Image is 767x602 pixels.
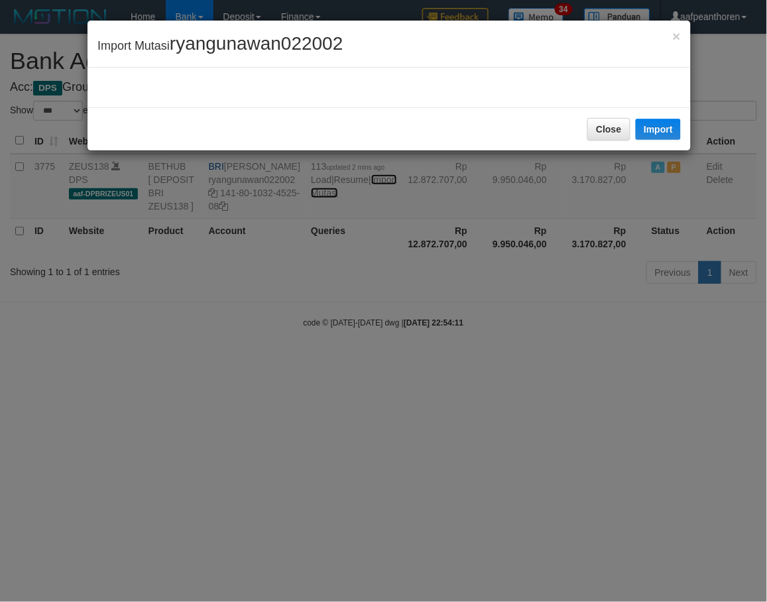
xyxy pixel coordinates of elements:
[673,29,681,44] span: ×
[97,39,343,52] span: Import Mutasi
[587,118,630,141] button: Close
[636,119,681,140] button: Import
[673,29,681,43] button: Close
[170,33,343,54] span: ryangunawan022002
